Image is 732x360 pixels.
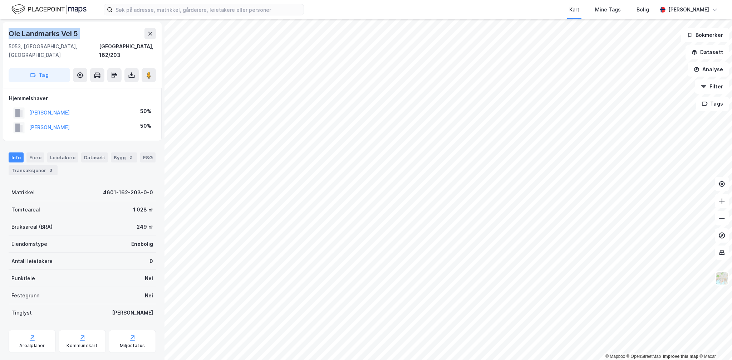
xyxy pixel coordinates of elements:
img: Z [715,272,729,285]
button: Filter [695,79,729,94]
div: Mine Tags [595,5,621,14]
div: Festegrunn [11,291,39,300]
div: 5053, [GEOGRAPHIC_DATA], [GEOGRAPHIC_DATA] [9,42,99,59]
button: Tags [696,97,729,111]
div: Kart [569,5,579,14]
button: Datasett [686,45,729,59]
div: [GEOGRAPHIC_DATA], 162/203 [99,42,156,59]
div: Bruksareal (BRA) [11,223,53,231]
input: Søk på adresse, matrikkel, gårdeiere, leietakere eller personer [113,4,304,15]
div: Eiere [26,152,44,162]
div: Info [9,152,24,162]
div: 249 ㎡ [137,223,153,231]
div: 4601-162-203-0-0 [103,188,153,197]
div: Datasett [81,152,108,162]
div: Miljøstatus [120,343,145,349]
div: Hjemmelshaver [9,94,156,103]
img: logo.f888ab2527a4732fd821a326f86c7f29.svg [11,3,87,16]
button: Analyse [688,62,729,77]
div: Antall leietakere [11,257,53,266]
div: Nei [145,274,153,283]
a: Mapbox [605,354,625,359]
div: 3 [48,167,55,174]
div: Nei [145,291,153,300]
div: Arealplaner [19,343,45,349]
div: 2 [127,154,134,161]
div: Tomteareal [11,205,40,214]
a: Improve this map [663,354,698,359]
div: Enebolig [131,240,153,248]
div: Transaksjoner [9,165,58,175]
div: [PERSON_NAME] [112,308,153,317]
iframe: Chat Widget [696,326,732,360]
button: Bokmerker [681,28,729,42]
div: Leietakere [47,152,78,162]
div: Ole Landmarks Vei 5 [9,28,79,39]
div: Eiendomstype [11,240,47,248]
div: Bolig [637,5,649,14]
div: Punktleie [11,274,35,283]
div: Matrikkel [11,188,35,197]
div: 1 028 ㎡ [133,205,153,214]
button: Tag [9,68,70,82]
div: Kontrollprogram for chat [696,326,732,360]
div: Bygg [111,152,137,162]
div: 50% [140,122,151,130]
div: Tinglyst [11,308,32,317]
a: OpenStreetMap [627,354,661,359]
div: 0 [149,257,153,266]
div: Kommunekart [67,343,98,349]
div: 50% [140,107,151,116]
div: [PERSON_NAME] [668,5,709,14]
div: ESG [140,152,156,162]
